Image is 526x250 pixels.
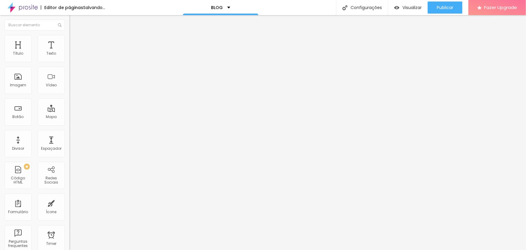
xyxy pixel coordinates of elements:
[69,15,526,250] iframe: Editor
[402,5,422,10] span: Visualizar
[6,239,30,248] div: Perguntas frequentes
[46,51,56,56] div: Texto
[46,242,56,246] div: Timer
[484,5,517,10] span: Fazer Upgrade
[41,5,83,10] div: Editor de páginas
[342,5,348,10] img: Icone
[394,5,399,10] img: view-1.svg
[41,146,61,151] div: Espaçador
[46,115,57,119] div: Mapa
[437,5,453,10] span: Publicar
[83,5,105,10] div: Salvando...
[13,115,24,119] div: Botão
[13,51,23,56] div: Título
[5,20,65,30] input: Buscar elemento
[428,2,462,14] button: Publicar
[58,23,61,27] img: Icone
[46,83,57,87] div: Vídeo
[211,5,223,10] p: BLOG
[388,2,428,14] button: Visualizar
[6,176,30,185] div: Código HTML
[10,83,26,87] div: Imagem
[39,176,63,185] div: Redes Sociais
[12,146,24,151] div: Divisor
[46,210,57,214] div: Ícone
[8,210,28,214] div: Formulário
